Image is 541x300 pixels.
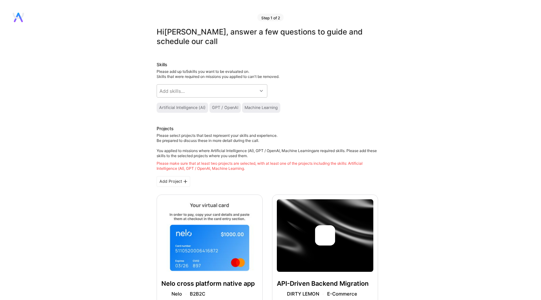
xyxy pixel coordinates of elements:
[157,176,190,187] div: Add Project
[159,105,206,110] div: Artificial Intelligence (AI)
[157,61,378,68] div: Skills
[159,88,185,94] div: Add skills...
[157,69,378,79] div: Please add up to 5 skills you want to be evaluated on.
[245,105,278,110] div: Machine Learning
[157,74,279,79] span: Skills that were required on missions you applied to can't be removed.
[260,89,263,93] i: icon Chevron
[157,161,378,171] div: Please make sure that at least two projects are selected, with at least one of the projects inclu...
[258,14,284,21] div: Step 1 of 2
[157,125,174,132] div: Projects
[157,133,378,171] div: Please select projects that best represent your skills and experience. Be prepared to discuss the...
[157,27,378,46] div: Hi [PERSON_NAME] , answer a few questions to guide and schedule our call
[212,105,238,110] div: GPT / OpenAI
[183,180,187,183] i: icon PlusBlackFlat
